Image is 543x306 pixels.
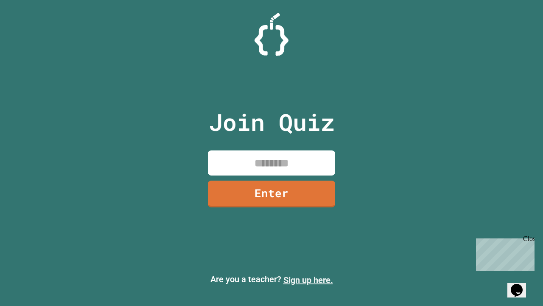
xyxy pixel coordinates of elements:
a: Enter [208,181,335,207]
p: Are you a teacher? [7,273,536,286]
iframe: chat widget [473,235,535,271]
img: Logo.svg [255,13,288,56]
a: Sign up here. [283,275,333,285]
p: Join Quiz [209,105,335,140]
iframe: chat widget [507,272,535,297]
div: Chat with us now!Close [3,3,59,54]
